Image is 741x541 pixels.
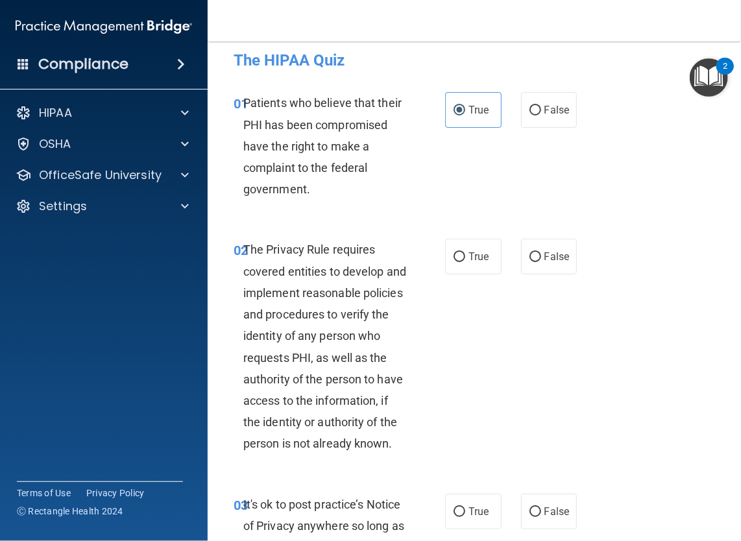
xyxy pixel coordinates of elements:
[468,250,489,263] span: True
[723,66,727,83] div: 2
[17,505,123,518] span: Ⓒ Rectangle Health 2024
[39,167,162,183] p: OfficeSafe University
[17,487,71,499] a: Terms of Use
[39,105,72,121] p: HIPAA
[544,505,570,518] span: False
[454,106,465,115] input: True
[544,104,570,116] span: False
[529,252,541,262] input: False
[16,198,189,214] a: Settings
[39,198,87,214] p: Settings
[468,505,489,518] span: True
[690,58,728,97] button: Open Resource Center, 2 new notifications
[243,243,406,450] span: The Privacy Rule requires covered entities to develop and implement reasonable policies and proce...
[86,487,145,499] a: Privacy Policy
[454,507,465,517] input: True
[16,14,192,40] img: PMB logo
[16,136,189,152] a: OSHA
[234,52,715,69] h4: The HIPAA Quiz
[529,507,541,517] input: False
[39,136,71,152] p: OSHA
[468,104,489,116] span: True
[38,55,128,73] h4: Compliance
[16,167,189,183] a: OfficeSafe University
[16,105,189,121] a: HIPAA
[544,250,570,263] span: False
[454,252,465,262] input: True
[234,96,248,112] span: 01
[234,243,248,258] span: 02
[529,106,541,115] input: False
[234,498,248,513] span: 03
[243,96,402,196] span: Patients who believe that their PHI has been compromised have the right to make a complaint to th...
